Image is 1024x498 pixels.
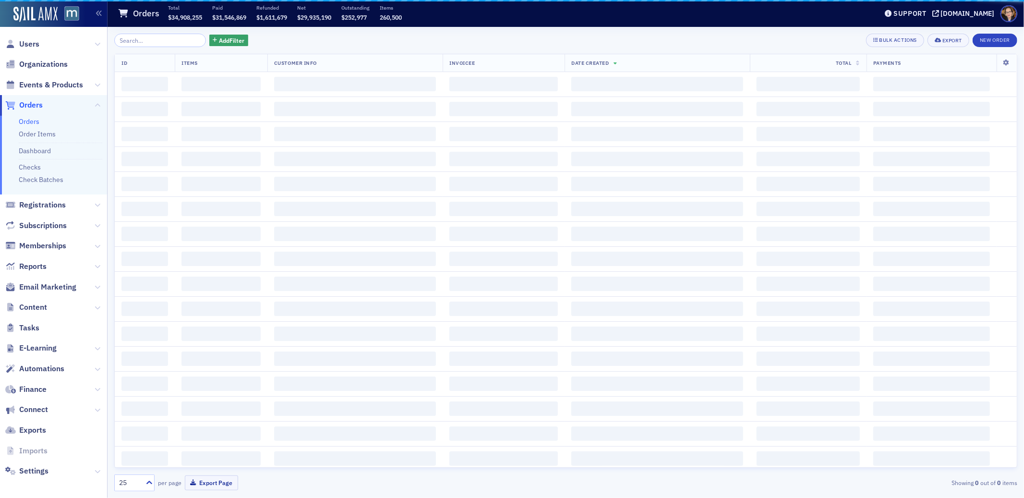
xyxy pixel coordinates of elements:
div: Support [893,9,927,18]
a: Reports [5,261,47,272]
button: Bulk Actions [866,34,924,47]
span: ‌ [757,202,860,216]
span: ‌ [449,451,558,466]
span: ‌ [181,377,261,391]
span: ‌ [873,152,990,166]
a: Events & Products [5,80,83,90]
span: ‌ [571,401,743,416]
a: Settings [5,466,48,476]
span: Finance [19,384,47,395]
span: ‌ [873,227,990,241]
span: Subscriptions [19,220,67,231]
span: ‌ [121,302,168,316]
span: ‌ [121,352,168,366]
span: ‌ [181,426,261,441]
span: ‌ [121,252,168,266]
a: Orders [5,100,43,110]
span: ‌ [274,152,436,166]
span: ‌ [274,377,436,391]
span: ‌ [449,77,558,91]
span: Email Marketing [19,282,76,292]
span: ‌ [274,127,436,141]
a: Checks [19,163,41,171]
span: E-Learning [19,343,57,353]
strong: 0 [996,478,1002,487]
a: Exports [5,425,46,436]
span: ‌ [571,277,743,291]
span: ‌ [571,227,743,241]
img: SailAMX [13,7,58,22]
span: ‌ [757,77,860,91]
span: ‌ [121,127,168,141]
span: ‌ [449,327,558,341]
span: ‌ [757,177,860,191]
span: ‌ [873,377,990,391]
button: [DOMAIN_NAME] [932,10,998,17]
span: ‌ [571,302,743,316]
span: ‌ [757,327,860,341]
span: ‌ [873,202,990,216]
span: ‌ [571,102,743,116]
span: ‌ [181,327,261,341]
span: Total [836,60,852,66]
span: ‌ [121,451,168,466]
span: ‌ [873,401,990,416]
p: Paid [212,4,246,11]
span: ‌ [274,102,436,116]
span: ‌ [181,177,261,191]
span: ‌ [449,302,558,316]
span: ‌ [757,277,860,291]
span: ‌ [181,352,261,366]
span: Payments [873,60,901,66]
a: E-Learning [5,343,57,353]
span: ‌ [757,426,860,441]
span: Connect [19,404,48,415]
span: Profile [1000,5,1017,22]
a: Orders [19,117,39,126]
span: ‌ [449,127,558,141]
span: ‌ [181,77,261,91]
span: ‌ [121,202,168,216]
span: ‌ [873,302,990,316]
span: ‌ [571,451,743,466]
span: ‌ [274,77,436,91]
a: New Order [973,35,1017,44]
a: Finance [5,384,47,395]
span: ‌ [571,377,743,391]
span: ‌ [274,451,436,466]
span: ‌ [571,177,743,191]
span: Exports [19,425,46,436]
span: ‌ [181,252,261,266]
span: ‌ [873,426,990,441]
span: ‌ [274,302,436,316]
span: ‌ [571,426,743,441]
span: ‌ [274,227,436,241]
a: Automations [5,364,64,374]
span: ‌ [121,327,168,341]
span: ‌ [873,102,990,116]
a: Imports [5,446,48,456]
span: Invoicee [449,60,475,66]
a: Order Items [19,130,56,138]
span: ‌ [757,252,860,266]
span: ‌ [873,451,990,466]
span: ‌ [873,177,990,191]
span: $31,546,869 [212,13,246,21]
span: ‌ [757,127,860,141]
a: Memberships [5,241,66,251]
span: ‌ [121,426,168,441]
span: ‌ [873,127,990,141]
span: ‌ [274,202,436,216]
span: ‌ [181,127,261,141]
button: Export [928,34,969,47]
span: ‌ [449,426,558,441]
span: ‌ [449,152,558,166]
p: Total [168,4,202,11]
span: ‌ [274,277,436,291]
a: Email Marketing [5,282,76,292]
div: Bulk Actions [879,37,917,43]
span: ‌ [449,202,558,216]
span: ‌ [571,252,743,266]
span: ‌ [121,152,168,166]
a: Users [5,39,39,49]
